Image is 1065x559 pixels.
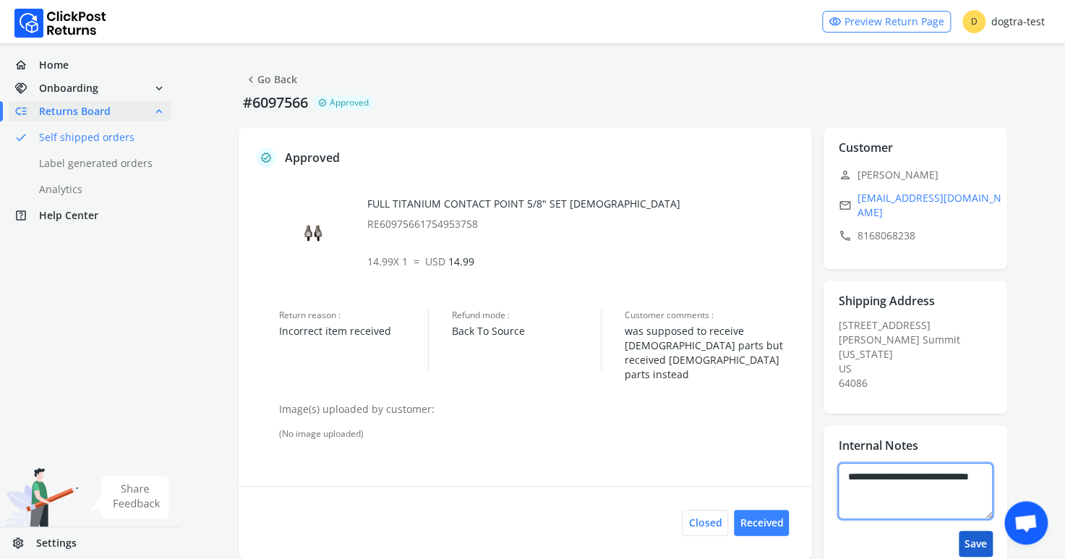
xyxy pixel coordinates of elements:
[14,9,106,38] img: Logo
[9,179,189,200] a: Analytics
[12,533,36,553] span: settings
[367,255,798,269] p: 14.99 X 1
[959,531,993,557] button: Save
[838,165,851,185] span: person
[838,347,1001,362] div: [US_STATE]
[260,149,272,166] span: verified
[90,476,169,519] img: share feedback
[279,428,797,440] div: (No image uploaded)
[239,93,312,113] p: #6097566
[36,536,77,550] span: Settings
[39,104,111,119] span: Returns Board
[625,324,797,382] span: was supposed to receive [DEMOGRAPHIC_DATA] parts but received [DEMOGRAPHIC_DATA] parts instead
[9,55,171,75] a: homeHome
[838,195,851,216] span: email
[330,97,369,108] span: Approved
[425,255,445,268] span: USD
[279,197,351,269] img: row_image
[962,10,985,33] span: D
[838,226,851,246] span: call
[318,97,327,108] span: verified
[734,510,789,536] button: Received
[367,197,798,231] div: FULL TITANIUM CONTACT POINT 5/8" SET [DEMOGRAPHIC_DATA]
[14,205,39,226] span: help_center
[962,10,1045,33] div: dogtra-test
[244,69,257,90] span: chevron_left
[838,226,1001,246] p: 8168068238
[239,67,303,93] button: chevron_leftGo Back
[1004,501,1048,545] a: Open chat
[14,127,27,148] span: done
[153,101,166,121] span: expand_less
[285,149,340,166] p: Approved
[625,310,797,321] span: Customer comments :
[14,55,39,75] span: home
[39,58,69,72] span: Home
[244,69,297,90] a: Go Back
[838,362,1001,376] div: US
[153,78,166,98] span: expand_more
[829,12,842,32] span: visibility
[14,78,39,98] span: handshake
[279,310,428,321] span: Return reason :
[822,11,951,33] a: visibilityPreview Return Page
[279,324,428,338] span: Incorrect item received
[838,437,918,454] p: Internal Notes
[838,139,892,156] p: Customer
[9,127,189,148] a: doneSelf shipped orders
[39,208,98,223] span: Help Center
[838,191,1001,220] a: email[EMAIL_ADDRESS][DOMAIN_NAME]
[9,205,171,226] a: help_centerHelp Center
[452,310,601,321] span: Refund mode :
[9,153,189,174] a: Label generated orders
[452,324,601,338] span: Back To Source
[39,81,98,95] span: Onboarding
[838,165,1001,185] p: [PERSON_NAME]
[279,402,797,417] p: Image(s) uploaded by customer:
[367,217,798,231] p: RE60975661754953758
[425,255,474,268] span: 14.99
[414,255,419,268] span: =
[838,292,934,310] p: Shipping Address
[14,101,39,121] span: low_priority
[838,333,1001,347] div: [PERSON_NAME] Summit
[838,318,1001,391] div: [STREET_ADDRESS]
[682,510,728,536] button: Closed
[838,376,1001,391] div: 64086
